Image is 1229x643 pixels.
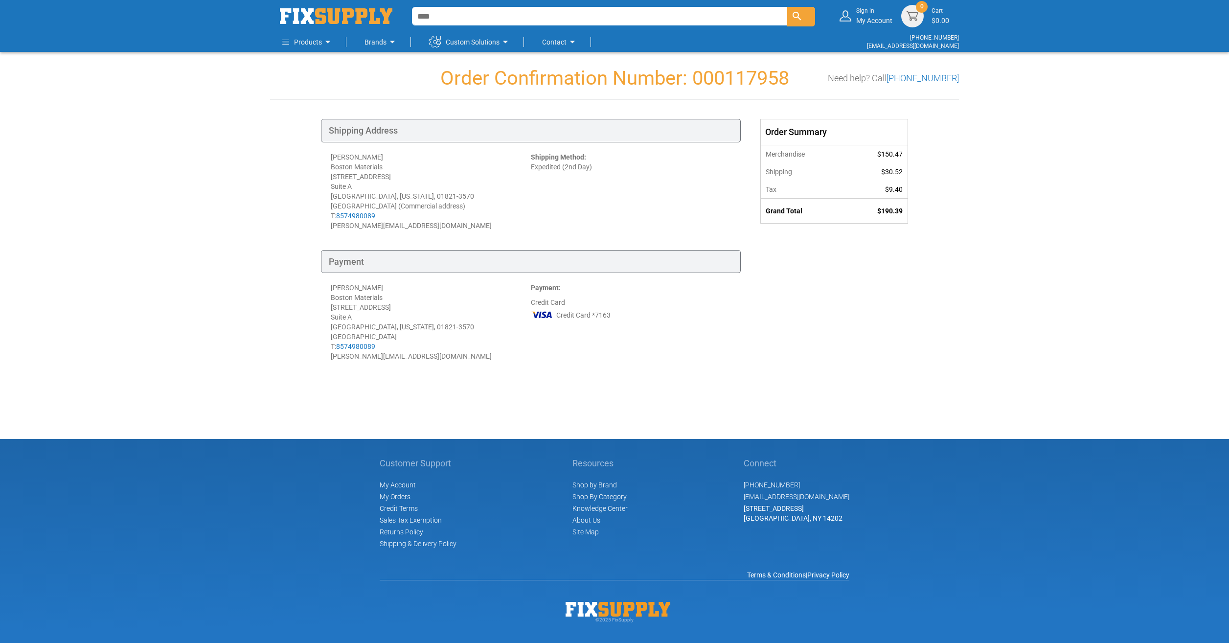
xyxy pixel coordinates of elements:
[572,516,600,524] a: About Us
[867,43,959,49] a: [EMAIL_ADDRESS][DOMAIN_NAME]
[331,152,531,230] div: [PERSON_NAME] Boston Materials [STREET_ADDRESS] Suite A [GEOGRAPHIC_DATA], [US_STATE], 01821-3570...
[747,571,806,579] a: Terms & Conditions
[572,505,628,512] a: Knowledge Center
[828,73,959,83] h3: Need help? Call
[531,283,731,361] div: Credit Card
[336,212,375,220] a: 8574980089
[364,32,398,52] a: Brands
[429,32,511,52] a: Custom Solutions
[380,540,456,548] a: Shipping & Delivery Policy
[556,310,611,320] span: Credit Card *7163
[531,307,553,322] img: VI
[920,2,924,11] span: 0
[744,481,800,489] a: [PHONE_NUMBER]
[877,150,903,158] span: $150.47
[807,571,849,579] a: Privacy Policy
[542,32,578,52] a: Contact
[380,570,849,580] div: |
[531,284,561,292] strong: Payment:
[380,481,416,489] span: My Account
[744,493,849,501] a: [EMAIL_ADDRESS][DOMAIN_NAME]
[572,528,599,536] a: Site Map
[380,505,418,512] span: Credit Terms
[380,528,423,536] a: Returns Policy
[531,153,586,161] strong: Shipping Method:
[380,493,410,501] span: My Orders
[321,250,741,274] div: Payment
[321,119,741,142] div: Shipping Address
[270,68,959,89] h1: Order Confirmation Number: 000117958
[885,185,903,193] span: $9.40
[572,459,628,468] h5: Resources
[336,343,375,350] a: 8574980089
[910,34,959,41] a: [PHONE_NUMBER]
[380,459,456,468] h5: Customer Support
[572,481,617,489] a: Shop by Brand
[887,73,959,83] a: [PHONE_NUMBER]
[595,617,634,622] span: © 2025 FixSupply
[856,7,892,25] div: My Account
[932,7,949,15] small: Cart
[282,32,334,52] a: Products
[761,181,846,199] th: Tax
[572,493,627,501] a: Shop By Category
[380,516,442,524] span: Sales Tax Exemption
[932,17,949,24] span: $0.00
[766,207,802,215] strong: Grand Total
[881,168,903,176] span: $30.52
[744,505,842,522] span: [STREET_ADDRESS] [GEOGRAPHIC_DATA], NY 14202
[761,163,846,181] th: Shipping
[331,283,531,361] div: [PERSON_NAME] Boston Materials [STREET_ADDRESS] Suite A [GEOGRAPHIC_DATA], [US_STATE], 01821-3570...
[877,207,903,215] span: $190.39
[856,7,892,15] small: Sign in
[280,8,392,24] img: Fix Industrial Supply
[744,459,849,468] h5: Connect
[761,145,846,163] th: Merchandise
[761,119,908,145] div: Order Summary
[566,602,670,617] img: Fix Industrial Supply
[280,8,392,24] a: store logo
[531,152,731,230] div: Expedited (2nd Day)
